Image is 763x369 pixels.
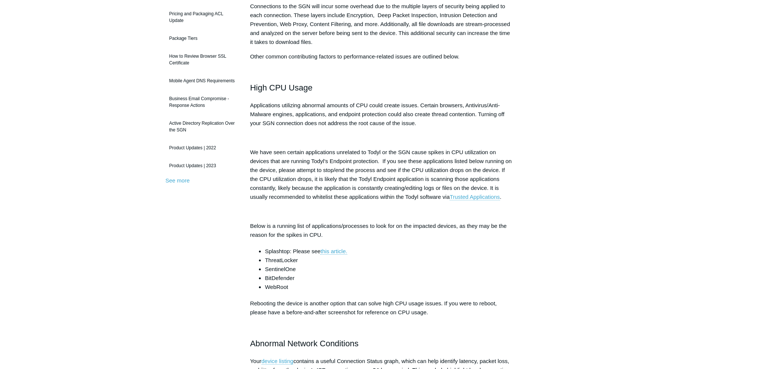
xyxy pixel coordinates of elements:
[265,283,513,292] li: WebRoot
[250,52,513,61] p: Other common contributing factors to performance-related issues are outlined below.
[265,274,513,283] li: BitDefender
[265,247,513,256] li: Splashtop: Please see
[250,81,513,94] h2: High CPU Usage
[250,222,513,239] p: Below is a running list of applications/processes to look for on the impacted devices, as they ma...
[265,265,513,274] li: SentinelOne
[450,194,500,200] a: Trusted Applications
[250,101,513,128] p: Applications utilizing abnormal amounts of CPU could create issues. Certain browsers, Antivirus/A...
[165,92,239,112] a: Business Email Compromise - Response Actions
[250,299,513,317] p: Rebooting the device is another option that can solve high CPU usage issues. If you were to reboo...
[165,116,239,137] a: Active Directory Replication Over the SGN
[250,148,513,201] p: We have seen certain applications unrelated to Todyl or the SGN cause spikes in CPU utilization o...
[165,7,239,28] a: Pricing and Packaging ACL Update
[165,49,239,70] a: How to Review Browser SSL Certificate
[165,31,239,45] a: Package Tiers
[165,177,190,184] a: See more
[165,74,239,88] a: Mobile Agent DNS Requirements
[250,2,513,47] p: Connections to the SGN will incur some overhead due to the multiple layers of security being appl...
[165,141,239,155] a: Product Updates | 2022
[320,248,347,255] a: this article.
[262,358,294,365] a: device listing
[165,159,239,173] a: Product Updates | 2023
[250,337,513,350] h2: Abnormal Network Conditions
[265,256,513,265] li: ThreatLocker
